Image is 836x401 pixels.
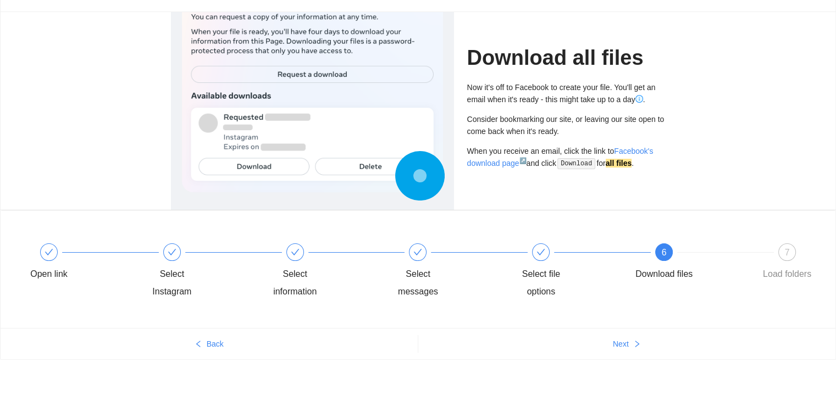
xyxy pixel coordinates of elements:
[509,243,632,300] div: Select file options
[263,265,327,300] div: Select information
[140,243,263,300] div: Select Instagram
[386,265,450,300] div: Select messages
[207,338,224,350] span: Back
[45,248,53,257] span: check
[613,338,629,350] span: Next
[263,243,386,300] div: Select information
[763,265,811,283] div: Load folders
[467,147,654,168] a: Facebook's download page↗
[633,340,641,349] span: right
[755,243,819,283] div: 7Load folders
[785,248,790,257] span: 7
[662,248,667,257] span: 6
[635,95,643,103] span: info-circle
[536,248,545,257] span: check
[509,265,573,300] div: Select file options
[140,265,204,300] div: Select Instagram
[467,45,666,71] h1: Download all files
[606,159,632,168] strong: all files
[291,248,300,257] span: check
[467,113,666,137] div: Consider bookmarking our site, or leaving our site open to come back when it's ready.
[195,340,202,349] span: left
[635,265,693,283] div: Download files
[467,81,666,105] div: Now it's off to Facebook to create your file. You'll get an email when it's ready - this might ta...
[168,248,176,257] span: check
[413,248,422,257] span: check
[467,145,666,170] div: When you receive an email, click the link to and click for .
[519,157,526,164] sup: ↗
[386,243,509,300] div: Select messages
[632,243,755,283] div: 6Download files
[17,243,140,283] div: Open link
[1,335,418,353] button: leftBack
[557,158,595,169] code: Download
[418,335,836,353] button: Nextright
[30,265,68,283] div: Open link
